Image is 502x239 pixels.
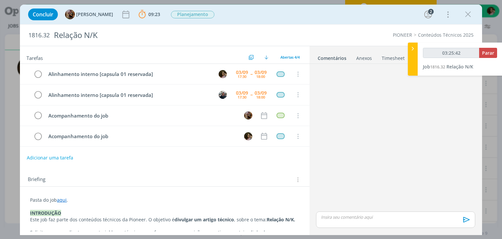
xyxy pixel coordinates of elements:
button: N [243,131,253,141]
span: , sobre o tema: [234,216,267,223]
span: [PERSON_NAME] [76,12,113,17]
strong: Relação N/K. [267,216,295,223]
button: Planejamento [171,10,215,19]
img: A [244,111,252,119]
button: A [243,111,253,120]
span: Tarefas [26,53,43,61]
img: N [244,132,252,140]
span: Relação N/K [446,64,473,70]
div: Alinhamento interno [capsula 01 reservada] [45,91,212,99]
div: Alinhamento interno [capsula 01 reservada] [45,70,212,78]
span: 09:23 [148,11,160,17]
span: -- [250,72,252,76]
strong: artigo técnico [203,216,234,223]
div: 18:00 [256,75,265,78]
div: dialog [20,5,482,235]
a: Conteúdos Técnicos 2025 [418,32,474,38]
button: 09:23 [137,9,162,20]
strong: divulgar um [175,216,202,223]
a: Comentários [317,52,347,62]
div: 2 [428,9,434,14]
button: Parar [479,48,497,58]
button: M [218,90,228,100]
div: 17:30 [238,95,246,99]
span: 1816.32 [430,64,445,70]
div: 03/09 [236,70,248,75]
div: Acompanhamento do job [45,112,238,120]
span: Abertas 4/4 [280,55,300,60]
div: 17:30 [238,75,246,78]
span: Parar [482,50,494,56]
button: Adicionar uma tarefa [26,152,74,164]
div: 03/09 [236,91,248,95]
span: Este job faz parte dos conteúdos técnicos da Pioneer. O objetivo é [30,216,175,223]
div: Anexos [356,55,372,62]
div: Acompanhamento do job [45,132,238,140]
span: -- [250,92,252,97]
a: PIONEER [393,32,412,38]
div: 03/09 [255,70,267,75]
span: Briefing [28,175,45,184]
button: 2 [423,9,433,20]
a: Job1816.32Relação N/K [423,64,473,70]
div: 03/09 [255,91,267,95]
span: 1816.32 [28,32,50,39]
button: A[PERSON_NAME] [65,9,113,19]
a: Timesheet [381,52,405,62]
a: aqui [57,197,67,203]
div: Relação N/K [51,27,285,43]
strong: INTRODUÇÃO [30,210,61,216]
img: M [219,91,227,99]
button: Concluir [28,9,58,20]
div: 18:00 [256,95,265,99]
p: Pasta do job . [30,197,299,203]
img: N [219,70,227,78]
img: A [65,9,75,19]
img: arrow-down.svg [264,55,268,59]
button: N [218,69,228,79]
span: Planejamento [171,11,214,18]
span: Concluir [33,12,53,17]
